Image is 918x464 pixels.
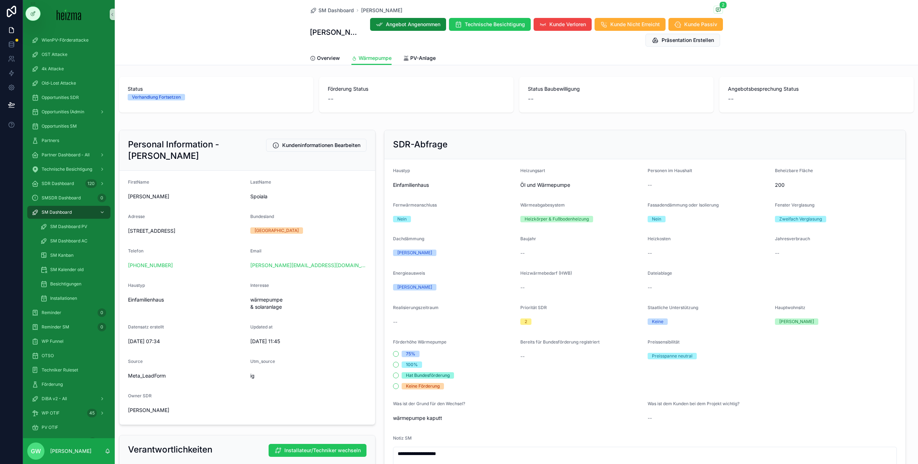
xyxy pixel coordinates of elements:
[406,351,415,357] div: 75%
[128,179,149,185] span: FirstName
[393,318,397,326] span: --
[520,250,525,257] span: --
[520,168,545,173] span: Heizungsart
[42,324,69,330] span: Reminder SM
[282,142,360,149] span: Kundeninformationen Bearbeiten
[128,359,143,364] span: Source
[42,338,63,344] span: WP Funnel
[250,296,306,311] span: wärmepumpe & solaranlage
[50,238,87,244] span: SM Dashboard AC
[403,52,436,66] a: PV-Anlage
[393,415,642,422] span: wärmepumpe kaputt
[27,77,110,90] a: Old-Lost Attacke
[610,21,660,28] span: Kunde Nicht Erreicht
[27,407,110,420] a: WP OTIF45
[128,296,245,303] span: Einfamilienhaus
[27,134,110,147] a: Partners
[393,270,425,276] span: Energieausweis
[393,168,410,173] span: Haustyp
[42,166,92,172] span: Technische Besichtigung
[393,139,448,150] h2: SDR-Abfrage
[310,52,340,66] a: Overview
[449,18,531,31] button: Technische Besichtigung
[27,91,110,104] a: Opportunities SDR
[645,34,720,47] button: Präsentation Erstellen
[318,7,354,14] span: SM Dashboard
[714,6,723,15] button: 2
[250,324,273,330] span: Updated at
[27,435,110,448] a: 0
[128,248,143,254] span: Telefon
[50,224,87,229] span: SM Dashboard PV
[310,7,354,14] a: SM Dashboard
[668,18,723,31] button: Kunde Passiv
[42,109,84,115] span: Opportunities (Admin
[662,37,714,44] span: Präsentation Erstellen
[775,168,813,173] span: Beheizbare Fläche
[250,338,367,345] span: [DATE] 11:45
[250,214,274,219] span: Bundesland
[42,52,67,57] span: OST Attacke
[525,318,527,325] div: 2
[684,21,717,28] span: Kunde Passiv
[87,409,97,417] div: 45
[42,425,58,430] span: PV OTIF
[128,324,164,330] span: Datensatz erstellt
[361,7,402,14] a: [PERSON_NAME]
[42,382,63,387] span: Förderung
[128,444,212,455] h2: Verantwortlichkeiten
[27,163,110,176] a: Technische Besichtigung
[42,396,67,402] span: DiBA v2 - All
[397,250,432,256] div: [PERSON_NAME]
[42,138,59,143] span: Partners
[351,52,392,65] a: Wärmepumpe
[393,339,446,345] span: Förderhöhe Wärmepumpe
[50,448,91,455] p: [PERSON_NAME]
[648,202,719,208] span: Fassadendämmung oder Isolierung
[284,447,361,454] span: Installateur/Techniker wechseln
[98,194,106,202] div: 0
[648,236,671,241] span: Heizkosten
[27,378,110,391] a: Förderung
[534,18,592,31] button: Kunde Verloren
[42,410,60,416] span: WP OTIF
[42,209,72,215] span: SM Dashboard
[250,193,367,200] span: Spoiala
[128,283,145,288] span: Haustyp
[42,195,81,201] span: SMSDR Dashboard
[85,179,97,188] div: 120
[397,216,407,222] div: Nein
[250,359,275,364] span: Utm_source
[520,305,547,310] span: Priorität SDR
[36,220,110,233] a: SM Dashboard PV
[42,66,64,72] span: 4k Attacke
[128,85,305,93] span: Status
[57,9,81,20] img: App logo
[27,349,110,362] a: OTSO
[42,310,61,316] span: Reminder
[328,85,505,93] span: Förderung Status
[728,94,734,104] span: --
[528,94,534,104] span: --
[520,270,572,276] span: Heizwärmebedarf (HWB)
[42,181,74,186] span: SDR Dashboard
[250,179,271,185] span: LastName
[648,415,652,422] span: --
[728,85,905,93] span: Angebotsbesprechung Status
[27,206,110,219] a: SM Dashboard
[128,262,173,269] a: [PHONE_NUMBER]
[128,227,245,235] span: [STREET_ADDRESS]
[128,393,152,398] span: Owner SDR
[652,318,663,325] div: Keine
[36,235,110,247] a: SM Dashboard AC
[648,270,672,276] span: Dateiablage
[50,281,81,287] span: Besichtigungen
[132,94,181,100] div: Verhandlung Fortsetzen
[266,139,366,152] button: Kundeninformationen Bearbeiten
[128,338,245,345] span: [DATE] 07:34
[27,421,110,434] a: PV OTIF
[98,323,106,331] div: 0
[397,284,432,290] div: [PERSON_NAME]
[36,263,110,276] a: SM Kalender old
